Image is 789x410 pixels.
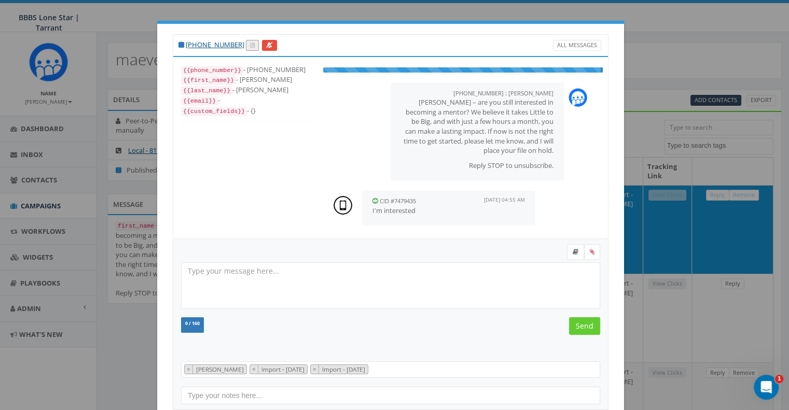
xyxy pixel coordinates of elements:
textarea: Search [371,365,376,374]
img: person-7663c4fa307d6c3c676fe4775fa3fa0625478a53031cd108274f5a685e757777.png [334,196,352,215]
span: × [313,365,316,373]
div: - [PHONE_NUMBER] [181,65,310,75]
span: Call this contact by routing a call through the phone number listed in your profile. [250,41,255,49]
span: Import - [DATE] [321,365,368,373]
small: [PHONE_NUMBER] : [PERSON_NAME] [453,89,553,97]
span: Attach your media [584,244,600,260]
code: {{phone_number}} [181,66,243,75]
p: [PERSON_NAME] – are you still interested in becoming a mentor? We believe it takes Little to be B... [401,97,553,155]
label: Insert Template Text [567,244,584,260]
p: I'm interested [372,206,525,216]
input: Type your notes here... [181,387,600,404]
iframe: Intercom live chat [754,375,779,400]
a: [PHONE_NUMBER] [186,40,244,49]
span: × [187,365,190,373]
code: {{email}} [181,96,218,106]
i: This phone number is subscribed and will receive texts. [178,41,184,48]
button: Remove item [250,365,258,374]
span: × [252,365,256,373]
p: Reply STOP to unsubscribe. [401,161,553,171]
div: - [PERSON_NAME] [181,75,310,85]
span: 1 [775,375,783,383]
button: Remove item [185,365,193,374]
li: Import - 08/04/2025 [310,364,368,374]
small: CID #7479435 [380,197,416,205]
button: Remove item [311,365,319,374]
span: [PERSON_NAME] [195,365,246,373]
img: Rally_Corp_Icon_1.png [569,88,587,107]
div: - [181,95,310,106]
code: {{custom_fields}} [181,107,247,116]
code: {{last_name}} [181,86,232,95]
span: Import - [DATE] [260,365,307,373]
div: - [PERSON_NAME] [181,85,310,95]
span: 0 / 160 [185,320,200,327]
code: {{first_name}} [181,76,236,85]
a: All Messages [553,40,601,51]
li: Import - 08/11/2025 [250,364,308,374]
span: [DATE] 04:55 AM [484,196,525,203]
li: Taffy Olszewski [184,364,247,374]
div: - {} [181,106,310,116]
input: Send [569,317,600,335]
